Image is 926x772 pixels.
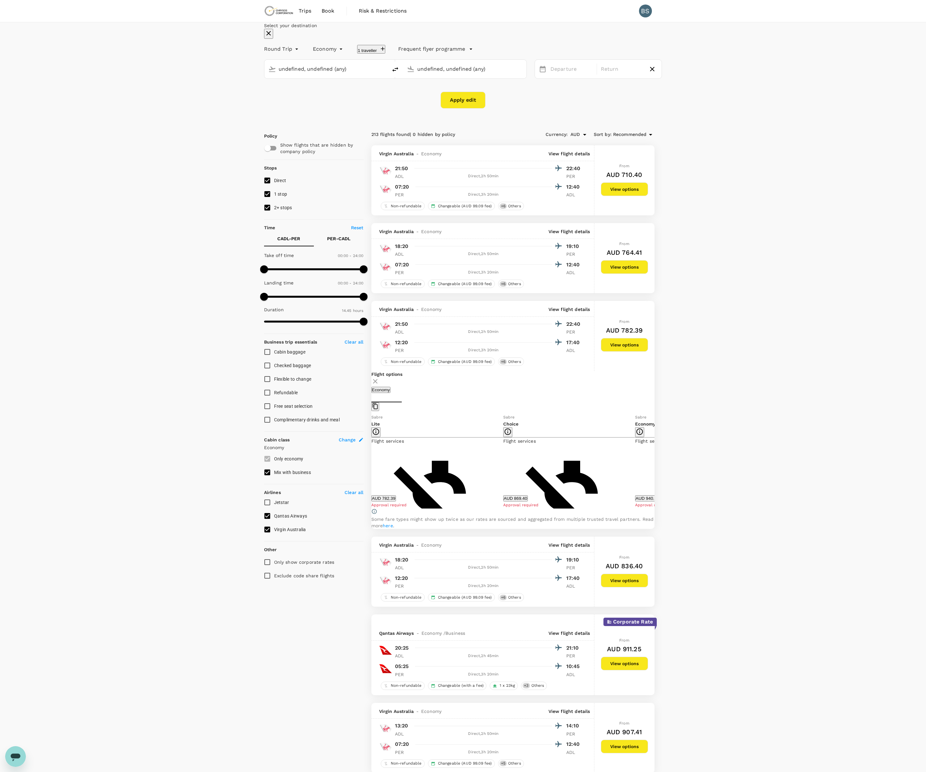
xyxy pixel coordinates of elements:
p: PER [395,347,411,354]
span: Changeable (AUD 99.09 fee) [435,281,495,287]
span: From [619,242,629,246]
span: 14.45 hours [342,308,364,313]
img: VA [379,242,392,255]
img: VA [379,556,392,569]
img: VA [379,722,392,735]
span: - [414,306,421,313]
div: Non-refundable [381,759,425,768]
p: PER [395,191,411,198]
span: From [619,638,629,643]
span: 00:00 - 24:00 [338,281,364,285]
span: Others [506,761,524,766]
p: Return [601,65,643,73]
p: 12:20 [395,574,408,582]
p: 05:25 [395,663,409,670]
span: 1 x 23kg [497,683,517,688]
span: Business [445,630,465,636]
span: Changeable (AUD 99.09 fee) [435,359,495,365]
p: Clear all [345,339,363,345]
button: AUD 869.40 [503,495,528,501]
span: Virgin Australia [274,527,306,532]
p: View flight details [548,228,590,235]
p: Policy [264,133,270,139]
p: Show flights that are hidden by company policy [280,142,359,155]
div: Changeable (AUD 99.09 fee) [428,759,495,768]
p: PER [566,653,582,659]
div: +3Others [521,682,547,690]
p: PER [566,564,582,571]
span: Cabin baggage [274,349,305,355]
span: Flight services [503,438,536,444]
span: Non-refundable [388,359,424,365]
span: Economy [421,708,442,715]
p: ADL [566,347,582,354]
div: Direct , 3h 20min [415,749,552,756]
p: CADL - PER [277,235,300,242]
span: Virgin Australia [379,708,414,715]
img: Chrysos Corporation [264,4,294,18]
button: View options [601,338,648,352]
button: Open [383,68,384,69]
strong: Stops [264,165,277,170]
p: PER [395,583,411,589]
img: VA [379,740,392,753]
img: VA [379,261,392,273]
p: ADL [395,653,411,659]
button: AUD 782.39 [371,495,396,501]
span: Qantas Airways [379,630,414,636]
span: + 6 [500,359,507,365]
span: Economy / [421,630,445,636]
button: AUD 940.70 [635,495,660,501]
span: Jetstar [274,500,289,505]
button: Open [522,68,523,69]
p: 17:40 [566,574,582,582]
span: From [619,555,629,560]
div: +6Others [498,280,524,288]
img: VA [379,164,392,177]
p: View flight details [548,708,590,715]
p: 20:25 [395,644,409,652]
span: Flight services [635,438,668,444]
p: 07:20 [395,740,409,748]
p: Choice [503,421,635,427]
img: VA [379,183,392,196]
strong: Business trip essentials [264,339,317,345]
div: Changeable (with a fee) [428,682,486,690]
p: ADL [395,251,411,257]
iframe: Button to launch messaging window [5,746,26,767]
p: 14:10 [566,722,582,730]
p: Economy [264,444,364,451]
span: Changeable (AUD 99.09 fee) [435,595,495,600]
div: Direct , 2h 50min [415,251,552,257]
div: Changeable (AUD 99.09 fee) [428,593,495,602]
span: Flight services [371,438,404,444]
a: here [383,523,393,528]
p: 12:20 [395,339,408,346]
span: Checked baggage [274,363,311,368]
div: +5Others [498,759,524,768]
span: 1 stop [274,191,287,197]
p: 18:20 [395,556,409,564]
span: Economy [421,542,442,548]
p: Some fare types might show up twice as our rates are sourced and aggregated from multiple trusted... [371,516,655,529]
img: VA [379,320,392,333]
p: Other [264,546,277,553]
div: Round Trip [264,44,300,54]
p: 21:50 [395,320,408,328]
span: Changeable (AUD 99.09 fee) [435,203,495,209]
button: delete [388,62,403,77]
div: Direct , 2h 50min [415,329,552,335]
p: PER - CADL [327,235,350,242]
p: ADL [395,564,411,571]
span: Economy [421,306,442,313]
h6: AUD 911.25 [607,644,642,654]
p: Landing time [264,280,294,286]
button: Frequent flyer programme [398,45,473,53]
p: View flight details [548,630,590,636]
span: Free seat selection [274,404,313,409]
span: Others [529,683,547,688]
span: - [414,630,421,636]
span: Approval required [371,503,407,507]
p: 17:40 [566,339,582,346]
p: Clear all [345,489,363,496]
